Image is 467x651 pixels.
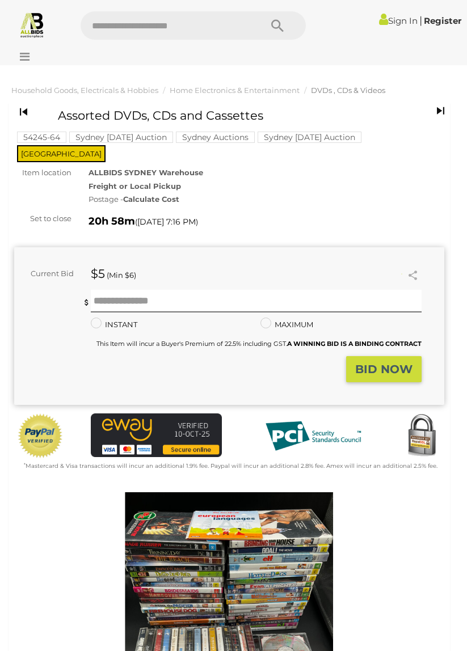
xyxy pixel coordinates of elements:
strong: BID NOW [355,362,413,376]
button: BID NOW [346,356,422,383]
img: Secured by Rapid SSL [399,413,444,459]
h1: Assorted DVDs, CDs and Cassettes [58,109,374,122]
span: [GEOGRAPHIC_DATA] [17,145,106,162]
label: INSTANT [91,318,137,331]
strong: Calculate Cost [123,195,179,204]
div: Item location [6,166,80,179]
strong: ALLBIDS SYDNEY Warehouse [89,168,203,177]
mark: Sydney [DATE] Auction [69,132,173,143]
span: | [419,14,422,27]
strong: 20h 58m [89,215,135,227]
a: Sydney [DATE] Auction [69,133,173,142]
mark: Sydney Auctions [176,132,255,143]
mark: Sydney [DATE] Auction [258,132,361,143]
a: Sydney [DATE] Auction [258,133,361,142]
label: MAXIMUM [260,318,313,331]
a: Sydney Auctions [176,133,255,142]
span: ( ) [135,217,198,226]
b: A WINNING BID IS A BINDING CONTRACT [287,340,422,348]
small: This Item will incur a Buyer's Premium of 22.5% including GST. [96,340,422,348]
a: Register [424,15,461,26]
a: Household Goods, Electricals & Hobbies [11,86,158,95]
li: Watch this item [392,268,403,280]
small: Mastercard & Visa transactions will incur an additional 1.9% fee. Paypal will incur an additional... [24,462,437,470]
div: Current Bid [14,267,82,280]
a: DVDs , CDs & Videos [311,86,385,95]
div: Set to close [6,212,80,225]
img: PCI DSS compliant [256,413,370,459]
a: Sign In [379,15,418,26]
button: Search [249,11,306,40]
span: (Min $6) [107,270,136,280]
a: Home Electronics & Entertainment [170,86,300,95]
img: Official PayPal Seal [17,413,64,459]
a: 54245-64 [17,133,66,142]
strong: Freight or Local Pickup [89,181,181,191]
mark: 54245-64 [17,132,66,143]
span: [DATE] 7:16 PM [137,217,196,227]
img: Allbids.com.au [19,11,45,38]
strong: $5 [91,267,105,281]
img: eWAY Payment Gateway [91,413,222,457]
div: Postage - [89,193,444,206]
